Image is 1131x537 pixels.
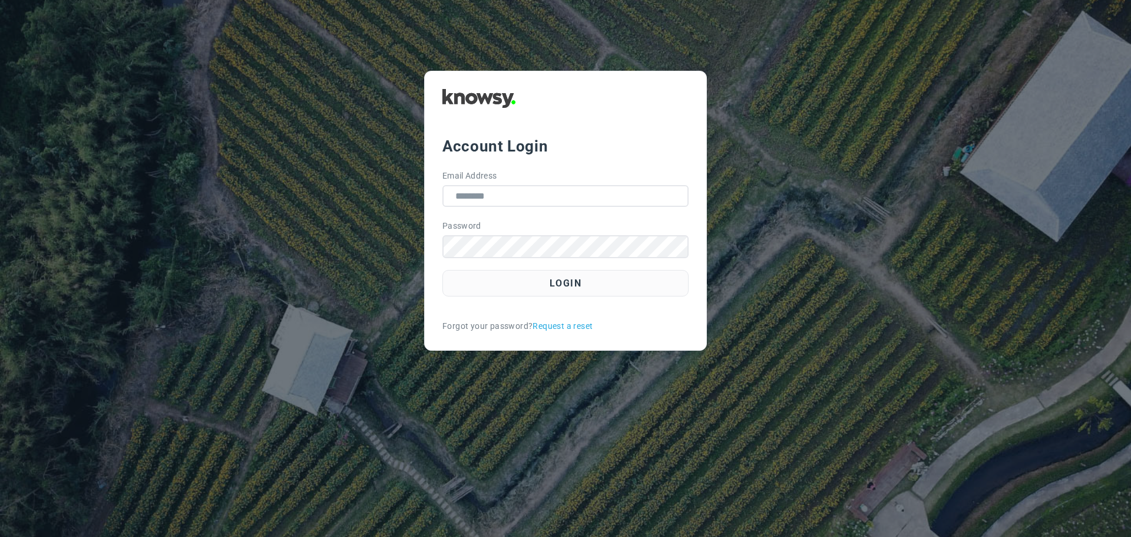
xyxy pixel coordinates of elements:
[533,320,593,332] a: Request a reset
[442,320,689,332] div: Forgot your password?
[442,270,689,296] button: Login
[442,136,689,157] div: Account Login
[442,170,497,182] label: Email Address
[442,220,481,232] label: Password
